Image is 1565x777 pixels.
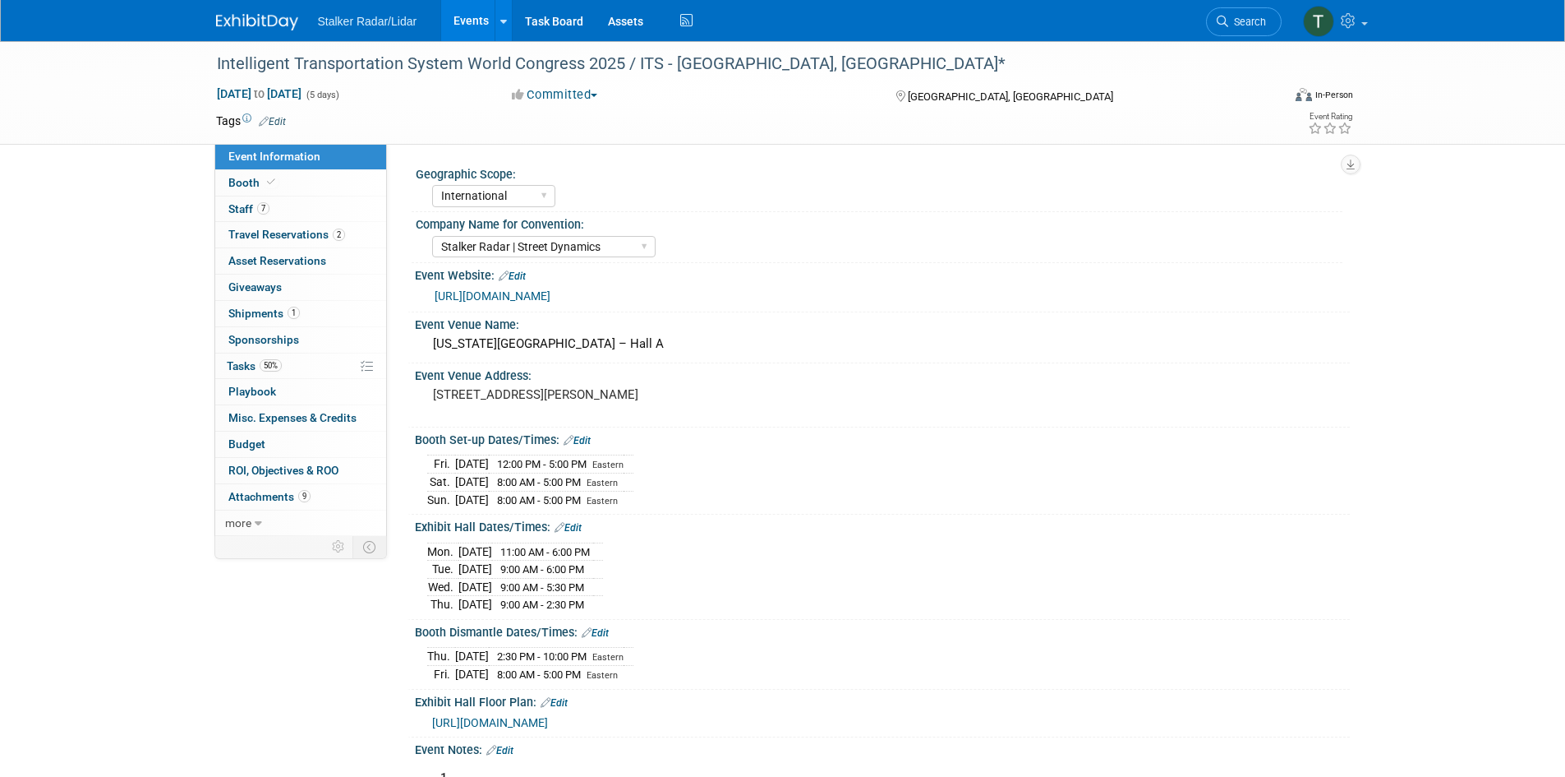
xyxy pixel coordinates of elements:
[592,460,624,470] span: Eastern
[228,228,345,241] span: Travel Reservations
[497,458,587,470] span: 12:00 PM - 5:00 PM
[415,690,1350,711] div: Exhibit Hall Floor Plan:
[267,178,275,187] i: Booth reservation complete
[215,511,386,536] a: more
[497,476,581,488] span: 8:00 AM - 5:00 PM
[433,387,786,402] pre: [STREET_ADDRESS][PERSON_NAME]
[211,49,1257,79] div: Intelligent Transportation System World Congress 2025 / ITS - [GEOGRAPHIC_DATA], [GEOGRAPHIC_DATA]*
[415,515,1350,536] div: Exhibit Hall Dates/Times:
[1308,113,1352,121] div: Event Rating
[541,697,568,709] a: Edit
[352,536,386,557] td: Toggle Event Tabs
[458,596,492,613] td: [DATE]
[228,150,320,163] span: Event Information
[427,561,458,579] td: Tue.
[228,490,311,503] span: Attachments
[1185,86,1354,110] div: Event Format
[215,327,386,353] a: Sponsorships
[415,312,1350,333] div: Event Venue Name:
[455,473,489,491] td: [DATE]
[416,162,1342,183] div: Geographic Scope:
[251,87,267,100] span: to
[427,473,455,491] td: Sat.
[415,363,1350,384] div: Event Venue Address:
[415,620,1350,641] div: Booth Dismantle Dates/Times:
[228,254,326,267] span: Asset Reservations
[458,561,492,579] td: [DATE]
[215,197,386,222] a: Staff7
[587,496,618,506] span: Eastern
[1303,6,1334,37] img: Tommy Yates
[216,113,286,129] td: Tags
[587,478,618,488] span: Eastern
[228,280,282,294] span: Giveaways
[228,202,269,215] span: Staff
[215,275,386,300] a: Giveaways
[592,652,624,663] span: Eastern
[1296,88,1312,101] img: Format-Inperson.png
[215,301,386,326] a: Shipments1
[427,331,1337,357] div: [US_STATE][GEOGRAPHIC_DATA] – Hall A
[228,307,300,320] span: Shipments
[225,516,251,530] span: more
[455,665,489,682] td: [DATE]
[506,86,604,104] button: Committed
[582,627,609,639] a: Edit
[427,648,455,666] td: Thu.
[564,435,591,446] a: Edit
[500,599,584,611] span: 9:00 AM - 2:30 PM
[427,456,455,474] td: Fri.
[499,271,526,282] a: Edit
[257,202,269,215] span: 7
[215,458,386,483] a: ROI, Objectives & ROO
[497,494,581,506] span: 8:00 AM - 5:00 PM
[228,411,357,424] span: Misc. Expenses & Credits
[500,546,590,558] span: 11:00 AM - 6:00 PM
[228,464,338,477] span: ROI, Objectives & ROO
[215,432,386,457] a: Budget
[215,222,386,247] a: Travel Reservations2
[227,359,282,372] span: Tasks
[318,15,417,28] span: Stalker Radar/Lidar
[458,543,492,561] td: [DATE]
[228,176,278,189] span: Booth
[259,116,286,127] a: Edit
[497,650,587,663] span: 2:30 PM - 10:00 PM
[305,90,339,100] span: (5 days)
[260,359,282,372] span: 50%
[587,670,618,681] span: Eastern
[435,289,550,303] a: [URL][DOMAIN_NAME]
[228,333,299,346] span: Sponsorships
[215,170,386,196] a: Booth
[455,456,489,474] td: [DATE]
[215,379,386,405] a: Playbook
[427,491,455,508] td: Sun.
[500,563,584,576] span: 9:00 AM - 6:00 PM
[500,581,584,594] span: 9:00 AM - 5:30 PM
[486,745,513,756] a: Edit
[555,522,582,534] a: Edit
[1228,16,1266,28] span: Search
[228,437,265,451] span: Budget
[216,14,298,30] img: ExhibitDay
[427,578,458,596] td: Wed.
[455,648,489,666] td: [DATE]
[228,385,276,398] span: Playbook
[415,738,1350,759] div: Event Notes:
[427,543,458,561] td: Mon.
[215,144,386,169] a: Event Information
[215,405,386,431] a: Misc. Expenses & Credits
[325,536,353,557] td: Personalize Event Tab Strip
[415,263,1350,284] div: Event Website:
[215,248,386,274] a: Asset Reservations
[1206,7,1282,36] a: Search
[216,86,302,101] span: [DATE] [DATE]
[427,596,458,613] td: Thu.
[215,354,386,379] a: Tasks50%
[432,716,548,729] a: [URL][DOMAIN_NAME]
[458,578,492,596] td: [DATE]
[333,229,345,241] span: 2
[416,212,1342,233] div: Company Name for Convention:
[455,491,489,508] td: [DATE]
